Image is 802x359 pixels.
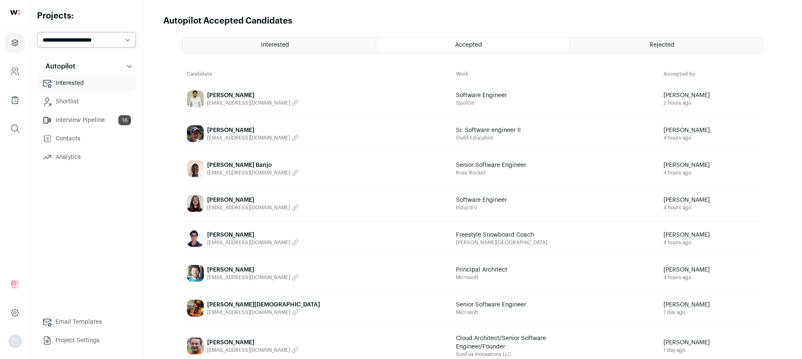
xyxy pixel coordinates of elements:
h2: Projects: [37,10,136,22]
a: Analytics [37,149,136,166]
span: [PERSON_NAME] [663,196,759,204]
span: [PERSON_NAME] [663,126,759,135]
p: Autopilot [40,61,75,71]
span: 1 day ago [663,309,759,316]
span: SpotOn [456,100,655,106]
button: [EMAIL_ADDRESS][DOMAIN_NAME] [207,239,298,246]
a: Shortlist [37,93,136,110]
button: [EMAIL_ADDRESS][DOMAIN_NAME] [207,169,298,176]
span: Microsoft [456,274,655,281]
img: wellfound-shorthand-0d5821cbd27db2630d0214b213865d53afaa358527fdda9d0ea32b1df1b89c2c.svg [10,10,20,15]
img: 3f8190535c203fb63fe3cb1aaa2dc4f4fb032fe8cd7a197800209d939becada6 [187,160,204,177]
span: Guild Education [456,135,655,141]
a: [PERSON_NAME] [EMAIL_ADDRESS][DOMAIN_NAME] [183,187,452,220]
span: Accepted [455,42,482,48]
span: 2 hours ago [663,100,759,106]
button: [EMAIL_ADDRESS][DOMAIN_NAME] [207,135,298,141]
span: Cloud Architect/Senior Software Engineer/Founder [456,334,557,351]
span: [EMAIL_ADDRESS][DOMAIN_NAME] [207,309,290,316]
a: [PERSON_NAME] [EMAIL_ADDRESS][DOMAIN_NAME] [183,222,452,255]
button: [EMAIL_ADDRESS][DOMAIN_NAME] [207,309,320,316]
span: [EMAIL_ADDRESS][DOMAIN_NAME] [207,347,290,354]
button: Autopilot [37,58,136,75]
img: 28f4c8e0ac210dced95e4dfc69bed5c53b39fbd91029dc331a4e59c8275175a3 [187,230,204,247]
span: 16 [118,115,131,125]
span: [PERSON_NAME] [663,301,759,309]
button: [EMAIL_ADDRESS][DOMAIN_NAME] [207,204,298,211]
span: [EMAIL_ADDRESS][DOMAIN_NAME] [207,169,290,176]
span: Sr. Software engineer II [456,126,557,135]
img: 883e040d1c9fd8c53ef41b81d630b606366057de207bfac754c9ae051650899c.jpg [187,338,204,354]
a: Email Templates [37,314,136,330]
span: 4 hours ago [663,169,759,176]
th: Accepted by [659,66,763,82]
span: [PERSON_NAME] [207,338,298,347]
a: Interview Pipeline16 [37,112,136,129]
span: 4 hours ago [663,239,759,246]
span: [PERSON_NAME] [663,338,759,347]
span: [PERSON_NAME][DEMOGRAPHIC_DATA] [207,301,320,309]
span: [EMAIL_ADDRESS][DOMAIN_NAME] [207,239,290,246]
a: [PERSON_NAME] [EMAIL_ADDRESS][DOMAIN_NAME] [183,256,452,290]
img: 7d08bb48dbe39bd4603061311a5aa7a5ff29806b2ef2108c237d3bd4cdb7903d.jpg [187,300,204,317]
a: Interested [37,75,136,92]
th: Candidate [182,66,452,82]
span: [EMAIL_ADDRESS][DOMAIN_NAME] [207,204,290,211]
img: nopic.png [8,335,22,348]
span: [PERSON_NAME] [207,91,298,100]
button: [EMAIL_ADDRESS][DOMAIN_NAME] [207,347,298,354]
span: [PERSON_NAME] [663,91,759,100]
button: [EMAIL_ADDRESS][DOMAIN_NAME] [207,274,298,281]
span: [PERSON_NAME][GEOGRAPHIC_DATA] [456,239,655,246]
a: Company Lists [5,90,25,110]
a: Company and ATS Settings [5,61,25,82]
a: [PERSON_NAME][DEMOGRAPHIC_DATA] [EMAIL_ADDRESS][DOMAIN_NAME] [183,291,452,325]
span: Software Engineer [456,91,557,100]
img: 90f660f71750a0f668a7ff9ee3d4ff1bf69ce9fd42bbfbfef82b31f2718a7822.jpg [187,195,204,212]
a: Interested [183,37,376,53]
a: [PERSON_NAME] [EMAIL_ADDRESS][DOMAIN_NAME] [183,117,452,150]
span: [PERSON_NAME] [207,126,298,135]
span: InductEV [456,204,655,211]
img: 68ab618b7a3c85fcb3c8ff6227e2ed2461e9ff10c746923f3e841f4f30183b67.jpg [187,265,204,282]
span: Interested [261,42,289,48]
span: Software Engineer [456,196,557,204]
span: 4 hours ago [663,274,759,281]
img: 66b302222c597bfedff0b35b2a03a5945c1c33d4c8c89eb153e7719a79e07a2c.jpg [187,125,204,142]
span: Microsoft [456,309,655,316]
a: [PERSON_NAME] [EMAIL_ADDRESS][DOMAIN_NAME] [183,82,452,116]
span: [PERSON_NAME] [207,231,298,239]
button: [EMAIL_ADDRESS][DOMAIN_NAME] [207,100,298,106]
span: [EMAIL_ADDRESS][DOMAIN_NAME] [207,274,290,281]
h1: Autopilot Accepted Candidates [163,15,292,27]
span: Freestyle Snowboard Coach [456,231,557,239]
span: [PERSON_NAME] [207,266,298,274]
span: [PERSON_NAME] [663,266,759,274]
span: [EMAIL_ADDRESS][DOMAIN_NAME] [207,135,290,141]
img: 83bfd38b41d9fbe9de6f282e8ba7e14164ca9554d0601c977596117da2a3572d.jpg [187,90,204,107]
span: [PERSON_NAME] Banjo [207,161,298,169]
a: Contacts [37,130,136,147]
span: Principal Architect [456,266,557,274]
span: 1 day ago [663,347,759,354]
a: Rejected [570,37,762,53]
span: Senior Software Engineer [456,161,557,169]
th: Work [452,66,659,82]
span: SunFox Innovations LLC [456,351,655,358]
span: 4 hours ago [663,135,759,141]
span: Senior Software Engineer [456,301,557,309]
span: [PERSON_NAME] [207,196,298,204]
span: 4 hours ago [663,204,759,211]
a: Projects [5,33,25,53]
a: Project Settings [37,332,136,349]
button: Open dropdown [8,335,22,348]
span: [PERSON_NAME] [663,161,759,169]
a: [PERSON_NAME] Banjo [EMAIL_ADDRESS][DOMAIN_NAME] [183,152,452,185]
span: [EMAIL_ADDRESS][DOMAIN_NAME] [207,100,290,106]
span: [PERSON_NAME] [663,231,759,239]
span: Rejected [650,42,674,48]
span: Rose Rocket [456,169,655,176]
